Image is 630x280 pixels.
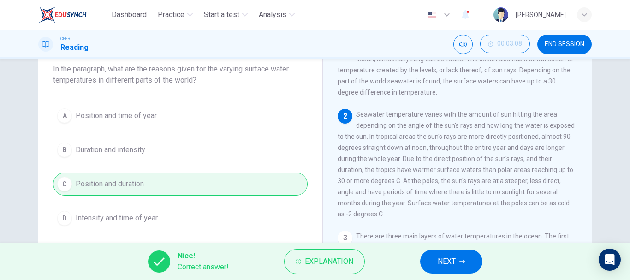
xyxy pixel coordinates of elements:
span: Analysis [259,9,286,20]
span: Temperature is a large factor in the habitat and behaviors of all life. In the ocean, almost anyt... [338,44,574,96]
a: EduSynch logo [38,6,108,24]
span: CEFR [60,36,70,42]
button: Explanation [284,249,365,274]
div: [PERSON_NAME] [516,9,566,20]
span: END SESSION [545,41,584,48]
div: 3 [338,231,352,245]
h1: Reading [60,42,89,53]
img: Profile picture [493,7,508,22]
button: Practice [154,6,196,23]
button: Dashboard [108,6,150,23]
button: 00:03:08 [480,35,530,53]
span: 00:03:08 [497,40,522,48]
span: Seawater temperature varies with the amount of sun hitting the area depending on the angle of the... [338,111,575,218]
span: Start a test [204,9,239,20]
span: NEXT [438,255,456,268]
div: Hide [480,35,530,54]
div: 2 [338,109,352,124]
span: Dashboard [112,9,147,20]
button: NEXT [420,250,482,274]
button: Start a test [200,6,251,23]
span: Nice! [178,250,229,262]
img: EduSynch logo [38,6,87,24]
span: Practice [158,9,184,20]
img: en [426,12,438,18]
button: END SESSION [537,35,592,54]
div: Open Intercom Messenger [599,249,621,271]
button: Analysis [255,6,298,23]
span: Correct answer! [178,262,229,273]
div: Mute [453,35,473,54]
span: Explanation [305,255,353,268]
span: In the paragraph, what are the reasons given for the varying surface water temperatures in differ... [53,64,308,86]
